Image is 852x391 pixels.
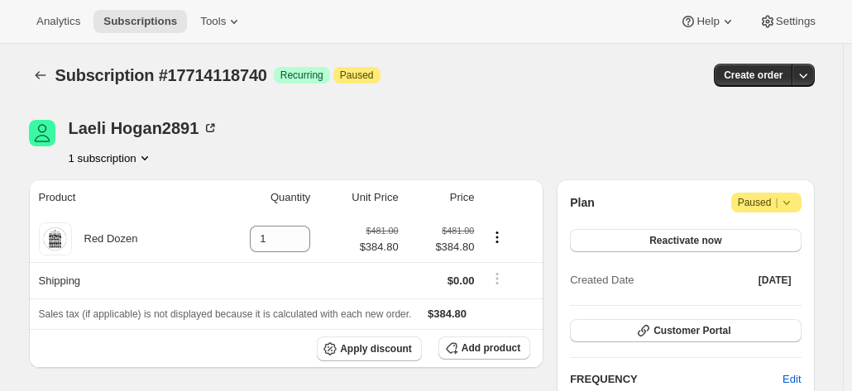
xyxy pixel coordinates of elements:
[29,179,207,216] th: Product
[783,371,801,388] span: Edit
[649,234,721,247] span: Reactivate now
[462,341,520,355] span: Add product
[69,150,153,166] button: Product actions
[570,272,634,288] span: Created Date
[29,262,207,298] th: Shipping
[749,269,802,292] button: [DATE]
[340,69,374,82] span: Paused
[570,371,783,388] h2: FREQUENCY
[280,69,323,82] span: Recurring
[670,10,745,33] button: Help
[315,179,403,216] th: Unit Price
[738,194,795,211] span: Paused
[776,15,816,28] span: Settings
[69,120,219,136] div: Laeli Hogan2891
[442,226,474,236] small: $481.00
[696,15,719,28] span: Help
[570,194,595,211] h2: Plan
[26,10,90,33] button: Analytics
[360,239,399,255] span: $384.80
[39,308,412,320] span: Sales tax (if applicable) is not displayed because it is calculated with each new order.
[428,308,467,320] span: $384.80
[484,269,510,288] button: Shipping actions
[759,274,792,287] span: [DATE]
[29,120,55,146] span: Laeli Hogan2891
[409,239,475,255] span: $384.80
[570,229,801,252] button: Reactivate now
[93,10,187,33] button: Subscriptions
[438,336,530,360] button: Add product
[570,319,801,342] button: Customer Portal
[724,69,783,82] span: Create order
[366,226,398,236] small: $481.00
[206,179,315,216] th: Quantity
[340,342,412,355] span: Apply discount
[55,66,267,84] span: Subscription #17714118740
[72,231,138,247] div: Red Dozen
[749,10,826,33] button: Settings
[190,10,252,33] button: Tools
[448,274,475,287] span: $0.00
[103,15,177,28] span: Subscriptions
[29,64,52,87] button: Subscriptions
[36,15,80,28] span: Analytics
[404,179,480,216] th: Price
[714,64,792,87] button: Create order
[484,228,510,246] button: Product actions
[200,15,226,28] span: Tools
[653,324,730,337] span: Customer Portal
[317,336,422,361] button: Apply discount
[775,196,778,209] span: |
